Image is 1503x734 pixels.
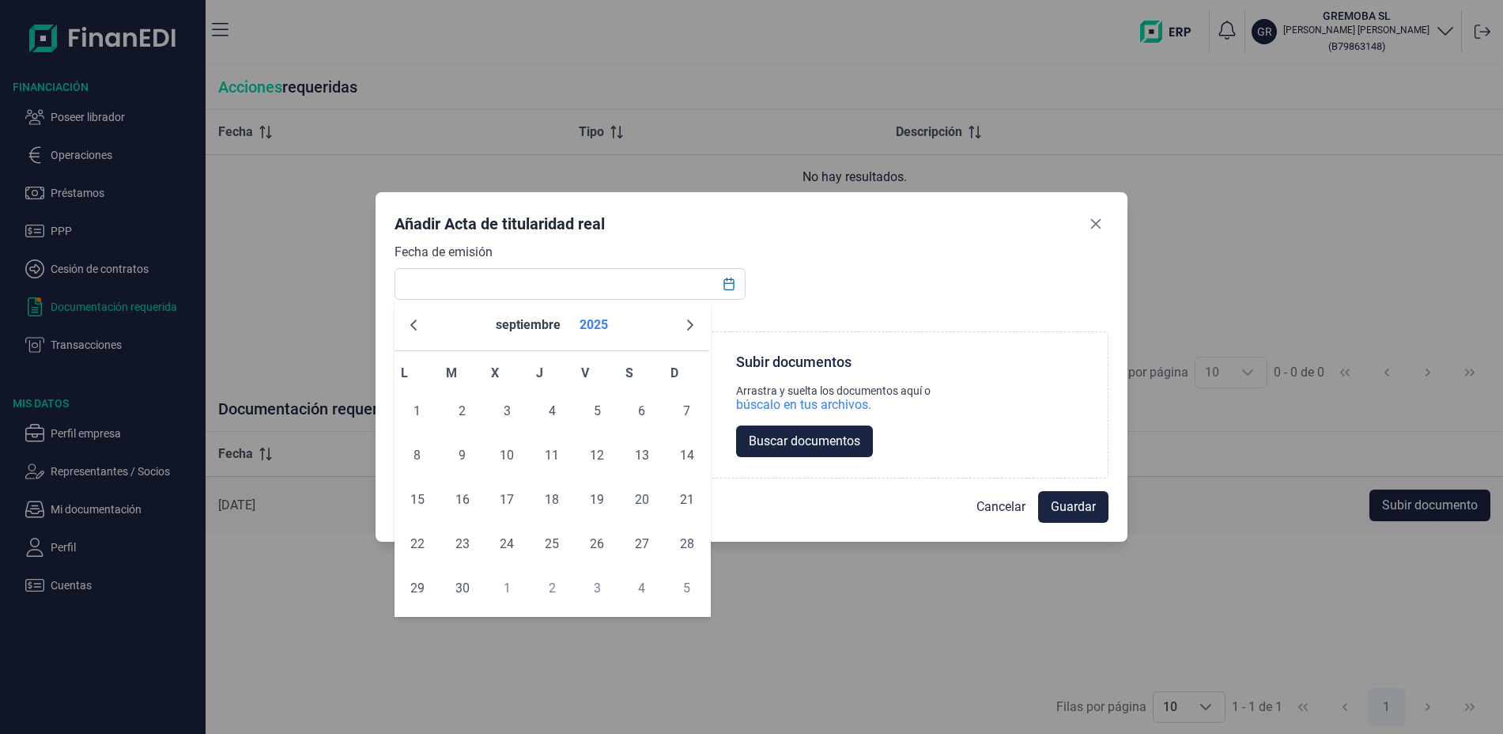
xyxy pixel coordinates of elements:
[573,306,614,344] button: Choose Year
[581,440,613,471] span: 12
[485,389,530,433] td: 03/09/2025
[664,433,709,478] td: 14/09/2025
[395,243,493,262] label: Fecha de emisión
[575,566,620,611] td: 03/10/2025
[664,522,709,566] td: 28/09/2025
[440,566,485,611] td: 30/09/2025
[536,528,568,560] span: 25
[536,573,568,604] span: 2
[395,478,440,522] td: 15/09/2025
[976,498,1025,516] span: Cancelar
[440,478,485,522] td: 16/09/2025
[401,312,426,338] button: Previous Month
[619,478,664,522] td: 20/09/2025
[536,484,568,516] span: 18
[402,573,433,604] span: 29
[395,433,440,478] td: 08/09/2025
[530,566,575,611] td: 02/10/2025
[395,300,711,617] div: Choose Date
[664,566,709,611] td: 05/10/2025
[619,522,664,566] td: 27/09/2025
[575,389,620,433] td: 05/09/2025
[664,389,709,433] td: 07/09/2025
[619,433,664,478] td: 13/09/2025
[964,491,1038,523] button: Cancelar
[440,522,485,566] td: 23/09/2025
[1051,498,1096,516] span: Guardar
[402,484,433,516] span: 15
[530,389,575,433] td: 04/09/2025
[581,395,613,427] span: 5
[1038,491,1108,523] button: Guardar
[536,365,543,380] span: J
[736,397,931,413] div: búscalo en tus archivos.
[736,426,873,457] button: Buscar documentos
[536,440,568,471] span: 11
[489,306,567,344] button: Choose Month
[402,395,433,427] span: 1
[575,478,620,522] td: 19/09/2025
[491,573,523,604] span: 1
[736,397,871,413] div: búscalo en tus archivos.
[530,433,575,478] td: 11/09/2025
[575,433,620,478] td: 12/09/2025
[491,528,523,560] span: 24
[678,312,703,338] button: Next Month
[530,522,575,566] td: 25/09/2025
[447,395,478,427] span: 2
[395,389,440,433] td: 01/09/2025
[626,440,658,471] span: 13
[581,528,613,560] span: 26
[530,478,575,522] td: 18/09/2025
[626,528,658,560] span: 27
[575,522,620,566] td: 26/09/2025
[671,528,703,560] span: 28
[670,365,678,380] span: D
[625,365,633,380] span: S
[671,440,703,471] span: 14
[402,528,433,560] span: 22
[626,484,658,516] span: 20
[447,528,478,560] span: 23
[581,365,589,380] span: V
[671,484,703,516] span: 21
[749,432,860,451] span: Buscar documentos
[736,353,852,372] div: Subir documentos
[1083,211,1108,236] button: Close
[491,440,523,471] span: 10
[671,573,703,604] span: 5
[485,478,530,522] td: 17/09/2025
[664,478,709,522] td: 21/09/2025
[619,389,664,433] td: 06/09/2025
[440,389,485,433] td: 02/09/2025
[447,440,478,471] span: 9
[619,566,664,611] td: 04/10/2025
[447,484,478,516] span: 16
[485,522,530,566] td: 24/09/2025
[491,484,523,516] span: 17
[626,573,658,604] span: 4
[671,395,703,427] span: 7
[581,573,613,604] span: 3
[395,566,440,611] td: 29/09/2025
[491,395,523,427] span: 3
[536,395,568,427] span: 4
[626,395,658,427] span: 6
[491,365,499,380] span: X
[401,365,408,380] span: L
[714,270,744,298] button: Choose Date
[446,365,457,380] span: M
[395,522,440,566] td: 22/09/2025
[440,433,485,478] td: 09/09/2025
[447,573,478,604] span: 30
[485,433,530,478] td: 10/09/2025
[485,566,530,611] td: 01/10/2025
[581,484,613,516] span: 19
[395,213,605,235] div: Añadir Acta de titularidad real
[736,384,931,397] div: Arrastra y suelta los documentos aquí o
[402,440,433,471] span: 8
